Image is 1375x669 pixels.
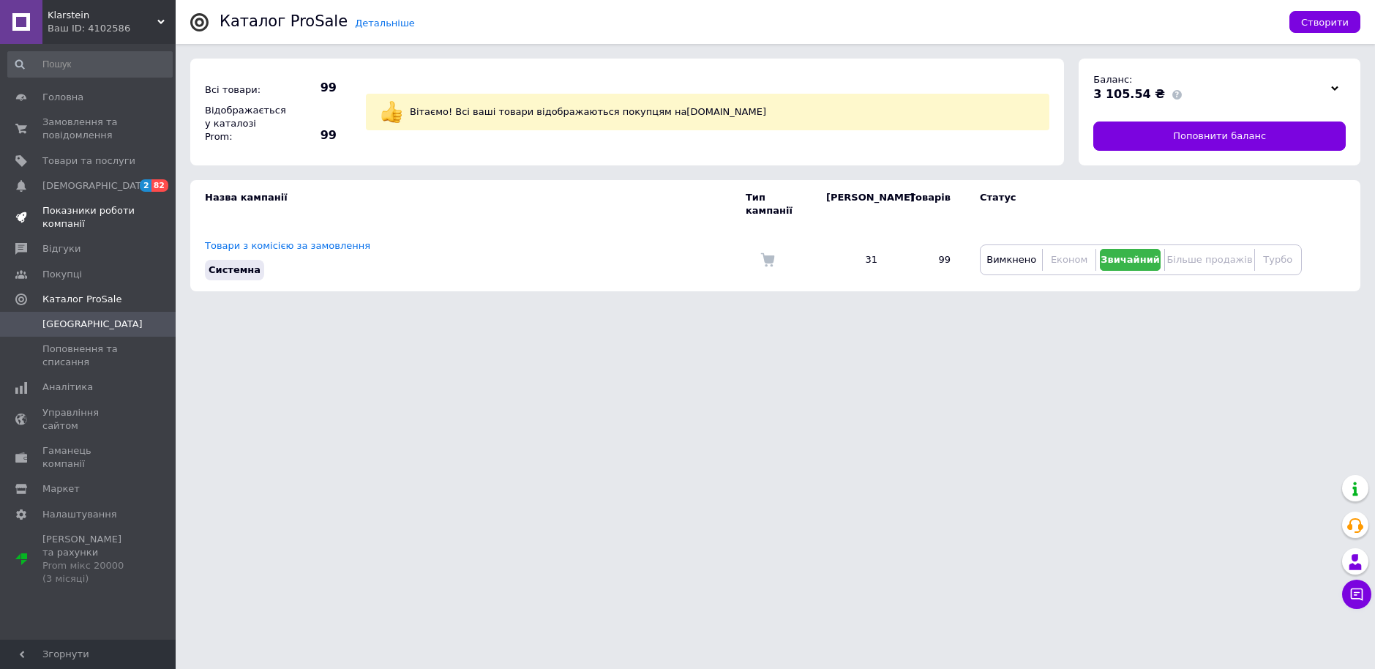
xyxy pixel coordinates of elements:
[42,293,121,306] span: Каталог ProSale
[1263,254,1292,265] span: Турбо
[892,180,965,228] td: Товарів
[1166,254,1252,265] span: Більше продажів
[201,80,282,100] div: Всі товари:
[42,444,135,471] span: Гаманець компанії
[760,253,775,267] img: Комісія за замовлення
[812,228,892,291] td: 31
[42,268,82,281] span: Покупці
[140,179,151,192] span: 2
[42,559,135,586] div: Prom мікс 20000 (3 місяці)
[285,80,337,96] span: 99
[1289,11,1360,33] button: Створити
[42,318,143,331] span: [GEOGRAPHIC_DATA]
[355,18,415,29] a: Детальніше
[965,180,1302,228] td: Статус
[1342,580,1371,609] button: Чат з покупцем
[1101,254,1160,265] span: Звичайний
[48,22,176,35] div: Ваш ID: 4102586
[201,100,282,148] div: Відображається у каталозі Prom:
[42,179,151,193] span: [DEMOGRAPHIC_DATA]
[190,180,746,228] td: Назва кампанії
[42,406,135,433] span: Управління сайтом
[42,116,135,142] span: Замовлення та повідомлення
[1301,17,1349,28] span: Створити
[1100,249,1161,271] button: Звичайний
[406,102,1038,122] div: Вітаємо! Всі ваші товари відображаються покупцям на [DOMAIN_NAME]
[42,381,93,394] span: Аналітика
[42,508,117,521] span: Налаштування
[285,127,337,143] span: 99
[812,180,892,228] td: [PERSON_NAME]
[1169,249,1250,271] button: Більше продажів
[42,154,135,168] span: Товари та послуги
[746,180,812,228] td: Тип кампанії
[42,91,83,104] span: Головна
[48,9,157,22] span: Klarstein
[7,51,173,78] input: Пошук
[1093,74,1132,85] span: Баланс:
[1046,249,1091,271] button: Економ
[1051,254,1087,265] span: Економ
[220,14,348,29] div: Каталог ProSale
[1259,249,1297,271] button: Турбо
[892,228,965,291] td: 99
[42,204,135,231] span: Показники роботи компанії
[1093,87,1165,101] span: 3 105.54 ₴
[986,254,1036,265] span: Вимкнено
[42,482,80,496] span: Маркет
[42,242,80,255] span: Відгуки
[209,264,261,275] span: Системна
[1093,122,1346,151] a: Поповнити баланс
[42,533,135,586] span: [PERSON_NAME] та рахунки
[984,249,1038,271] button: Вимкнено
[205,240,370,251] a: Товари з комісією за замовлення
[381,101,402,123] img: :+1:
[151,179,168,192] span: 82
[1173,130,1266,143] span: Поповнити баланс
[42,343,135,369] span: Поповнення та списання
